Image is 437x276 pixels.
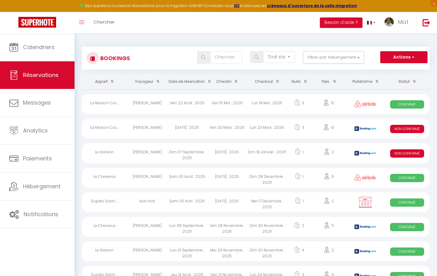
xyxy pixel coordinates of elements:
img: ... [385,17,394,27]
th: Sort by rentals [82,74,127,89]
span: Mat [398,18,408,26]
button: Besoin d'aide ? [320,17,362,28]
th: Sort by booking date [167,74,207,89]
span: Hébergement [23,182,61,190]
img: logout [423,19,430,26]
span: Messages [23,99,51,106]
span: Réservations [23,71,59,79]
th: Sort by guest [127,74,167,89]
button: Filtrer par hébergement [303,51,364,63]
input: Chercher [210,51,242,63]
h3: Bookings [99,51,130,65]
a: Chercher [89,12,119,33]
button: Actions [380,51,427,63]
button: Ouvrir le widget de chat LiveChat [5,2,23,21]
span: Calendriers [23,43,55,51]
span: Paiements [23,155,52,162]
span: Chercher [94,19,115,25]
th: Sort by channel [346,74,385,89]
img: Super Booking [18,17,56,28]
span: Notifications [24,210,58,218]
a: créneaux d'ouverture de la salle migration [267,3,357,8]
th: Sort by people [311,74,346,89]
th: Sort by checkin [207,74,247,89]
th: Sort by status [385,74,430,89]
th: Sort by checkout [247,74,287,89]
a: ... Mat [380,12,416,33]
a: ICI [234,3,240,8]
th: Sort by nights [287,74,311,89]
span: Analytics [23,127,48,134]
